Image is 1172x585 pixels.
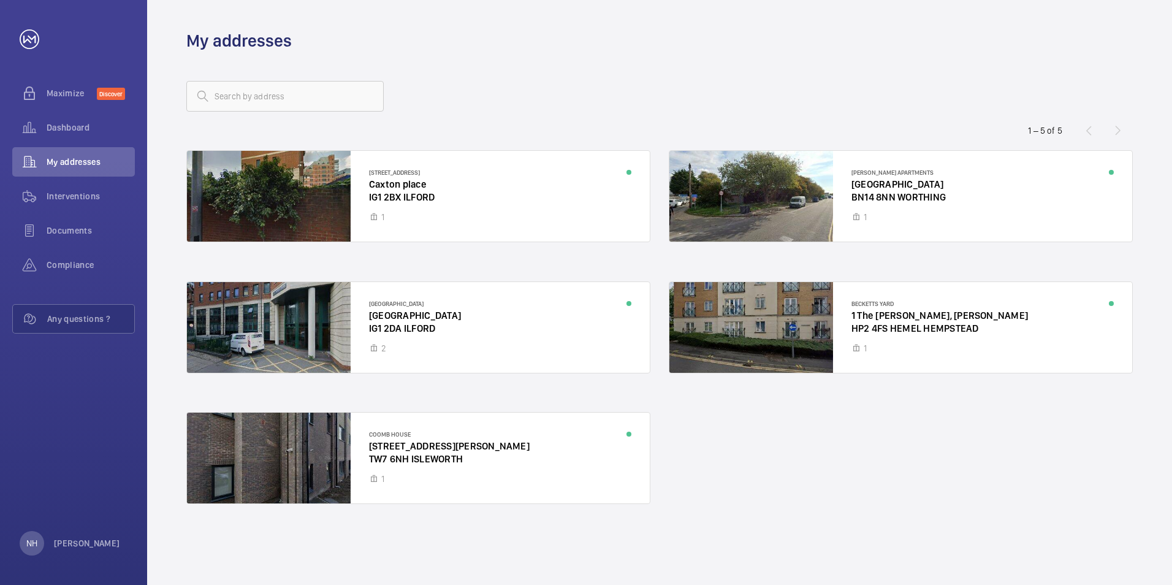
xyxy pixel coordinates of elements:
[47,313,134,325] span: Any questions ?
[186,29,292,52] h1: My addresses
[26,537,37,549] p: NH
[47,190,135,202] span: Interventions
[47,259,135,271] span: Compliance
[47,121,135,134] span: Dashboard
[97,88,125,100] span: Discover
[1028,124,1062,137] div: 1 – 5 of 5
[47,87,97,99] span: Maximize
[54,537,120,549] p: [PERSON_NAME]
[47,156,135,168] span: My addresses
[186,81,384,112] input: Search by address
[47,224,135,237] span: Documents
